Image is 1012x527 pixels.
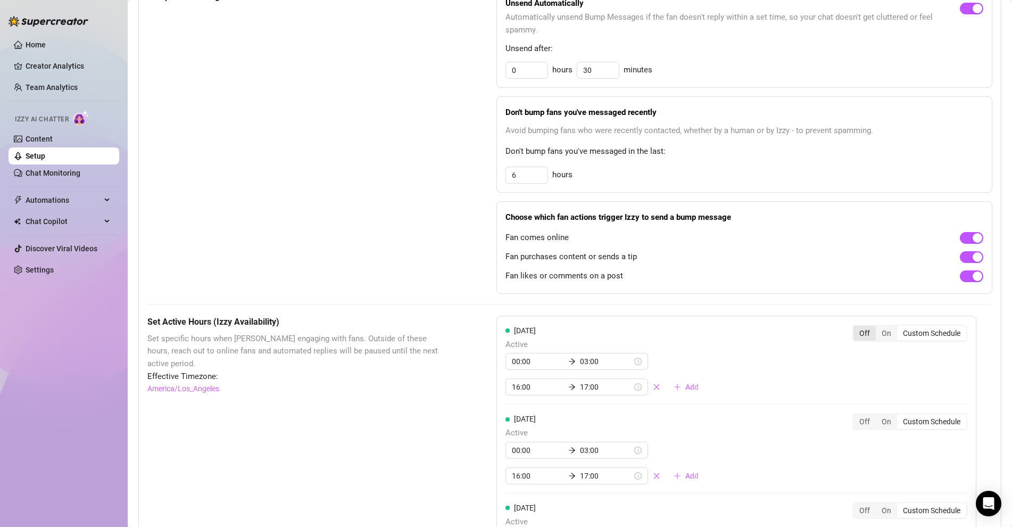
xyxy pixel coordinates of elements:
[514,415,536,423] span: [DATE]
[73,110,89,126] img: AI Chatter
[505,145,983,158] span: Don't bump fans you've messaged in the last:
[514,504,536,512] span: [DATE]
[852,325,967,342] div: segmented control
[568,472,576,480] span: arrow-right
[147,316,443,328] h5: Set Active Hours (Izzy Availability)
[580,470,632,482] input: End time
[26,244,97,253] a: Discover Viral Videos
[512,470,564,482] input: Start time
[853,503,876,518] div: Off
[512,381,564,393] input: Start time
[147,370,443,383] span: Effective Timezone:
[26,40,46,49] a: Home
[26,135,53,143] a: Content
[512,356,564,367] input: Start time
[26,266,54,274] a: Settings
[853,414,876,429] div: Off
[26,169,80,177] a: Chat Monitoring
[976,491,1001,516] div: Open Intercom Messenger
[685,383,699,391] span: Add
[26,57,111,75] a: Creator Analytics
[9,16,88,27] img: logo-BBDzfeDw.svg
[674,383,681,391] span: plus
[568,358,576,365] span: arrow-right
[505,43,983,55] span: Unsend after:
[14,196,22,204] span: thunderbolt
[685,472,699,480] span: Add
[505,270,623,283] span: Fan likes or comments on a post
[580,444,632,456] input: End time
[505,339,707,351] span: Active
[26,213,101,230] span: Chat Copilot
[147,333,443,370] span: Set specific hours when [PERSON_NAME] engaging with fans. Outside of these hours, reach out to on...
[26,152,45,160] a: Setup
[26,192,101,209] span: Automations
[552,64,573,77] span: hours
[505,212,731,222] strong: Choose which fan actions trigger Izzy to send a bump message
[14,218,21,225] img: Chat Copilot
[876,414,897,429] div: On
[568,383,576,391] span: arrow-right
[580,356,632,367] input: End time
[674,472,681,480] span: plus
[876,503,897,518] div: On
[26,83,78,92] a: Team Analytics
[15,114,69,125] span: Izzy AI Chatter
[505,108,657,117] strong: Don't bump fans you've messaged recently
[853,326,876,341] div: Off
[897,503,966,518] div: Custom Schedule
[512,444,564,456] input: Start time
[665,378,707,396] button: Add
[876,326,897,341] div: On
[505,125,983,137] span: Avoid bumping fans who were recently contacted, whether by a human or by Izzy - to prevent spamming.
[580,381,632,393] input: End time
[568,447,576,454] span: arrow-right
[653,383,660,391] span: close
[552,169,573,182] span: hours
[852,502,967,519] div: segmented control
[653,472,660,480] span: close
[505,427,707,440] span: Active
[505,232,569,244] span: Fan comes online
[852,413,967,430] div: segmented control
[897,414,966,429] div: Custom Schedule
[514,326,536,335] span: [DATE]
[505,251,637,263] span: Fan purchases content or sends a tip
[505,11,960,36] span: Automatically unsend Bump Messages if the fan doesn't reply within a set time, so your chat doesn...
[624,64,652,77] span: minutes
[147,383,219,394] a: America/Los_Angeles
[665,467,707,484] button: Add
[897,326,966,341] div: Custom Schedule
